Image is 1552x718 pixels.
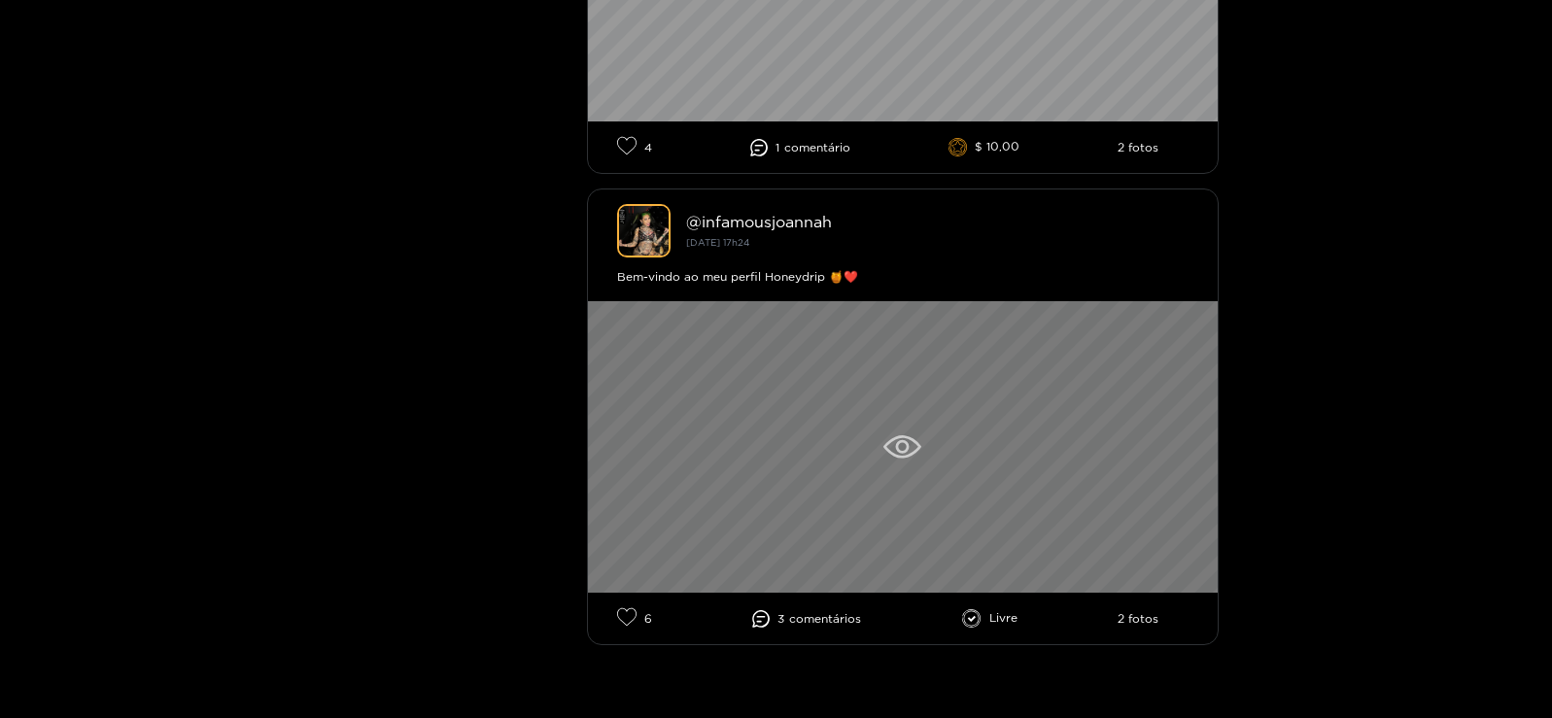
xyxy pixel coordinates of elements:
font: $ 10,00 [975,140,1019,153]
font: 2 fotos [1118,141,1158,154]
font: [DATE] 17h24 [686,237,749,248]
font: 3 [777,612,784,625]
font: @infamousjoannah [686,213,832,230]
font: Livre [989,611,1017,624]
font: comentário [784,141,850,154]
font: Bem-vindo ao meu perfil Honeydrip 🍯❤️ [617,270,858,283]
img: infame joannah [617,204,671,257]
font: 6 [644,612,652,625]
font: 4 [644,141,652,154]
font: 1 [776,141,779,154]
font: comentários [789,612,861,625]
font: 2 fotos [1118,612,1158,625]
